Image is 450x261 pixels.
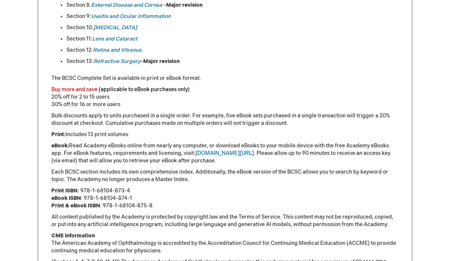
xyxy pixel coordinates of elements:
font: Buy more and save [51,86,97,93]
a: Lens and Cataract [92,36,137,42]
font: (applicable to eBook purchases only) [99,86,190,93]
li: Section 9: [66,13,399,20]
p: All content published by the Academy is protected by copyright law and the Terms of Service. This... [51,213,399,228]
strong: eBook ISBN [51,195,81,201]
p: The BCSC Complete Set is available in print or eBook format. [51,75,399,82]
strong: Major revision [166,2,202,8]
p: : 978-1-68104-873-4 : 978-1-68104-874-1 : 978-1-68104-875-8 [51,187,399,210]
li: Section 11: [66,35,399,43]
strong: Print & eBook ISBN [51,202,100,209]
strong: Major revision [143,58,180,64]
p: Read Academy eBooks online from nearly any computer, or download eBooks to your mobile device wit... [51,142,399,165]
li: Section 13: – [66,58,399,65]
strong: CME Information [51,232,95,239]
strong: Print: [51,131,66,138]
a: [MEDICAL_DATA] [93,24,137,31]
li: Section 10: [66,24,399,31]
p: 20% off for 2 to 15 users 30% off for 16 or more users [51,86,399,108]
li: Section 8: – [66,1,399,9]
a: Retina and Vitreous [93,47,141,53]
p: The American Academy of Ophthalmology is accredited by the Accreditation Council for Continuing M... [51,232,399,255]
strong: Print ISBN [51,187,78,194]
li: Section 12: [66,46,399,54]
p: Bulk discounts apply to units purchased in a single order. For example, five eBook sets purchased... [51,112,399,127]
a: [DOMAIN_NAME][URL] [195,150,254,156]
p: Includes 13 print volumes [51,131,399,138]
strong: eBook: [51,142,69,149]
a: Uveitis and Ocular Inflammation [91,13,171,19]
a: External Disease and Cornea [91,2,162,8]
p: Each BCSC section includes its own comprehensive index. Additionally, the eBook version of the BC... [51,168,399,183]
a: Refractive Surgery [93,58,140,64]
